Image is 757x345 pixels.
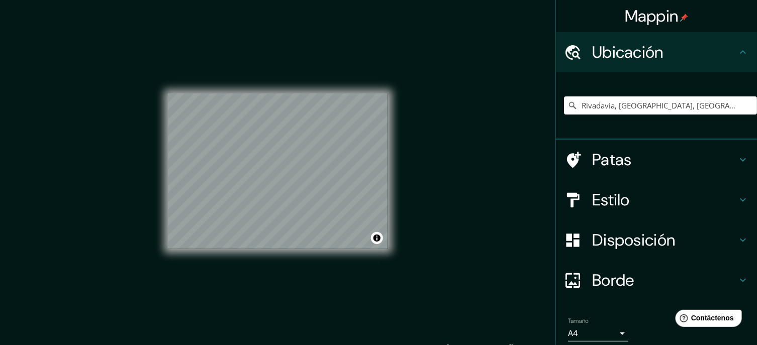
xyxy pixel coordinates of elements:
[556,180,757,220] div: Estilo
[592,149,632,170] font: Patas
[556,140,757,180] div: Patas
[592,270,634,291] font: Borde
[568,328,578,338] font: A4
[668,306,746,334] iframe: Lanzador de widgets de ayuda
[568,317,589,325] font: Tamaño
[168,93,388,249] canvas: Mapa
[592,189,630,210] font: Estilo
[680,14,688,22] img: pin-icon.png
[592,229,675,251] font: Disposición
[556,220,757,260] div: Disposición
[564,96,757,114] input: Elige tu ciudad o zona
[568,325,628,341] div: A4
[625,6,679,27] font: Mappin
[556,32,757,72] div: Ubicación
[371,232,383,244] button: Activar o desactivar atribución
[592,42,664,63] font: Ubicación
[556,260,757,300] div: Borde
